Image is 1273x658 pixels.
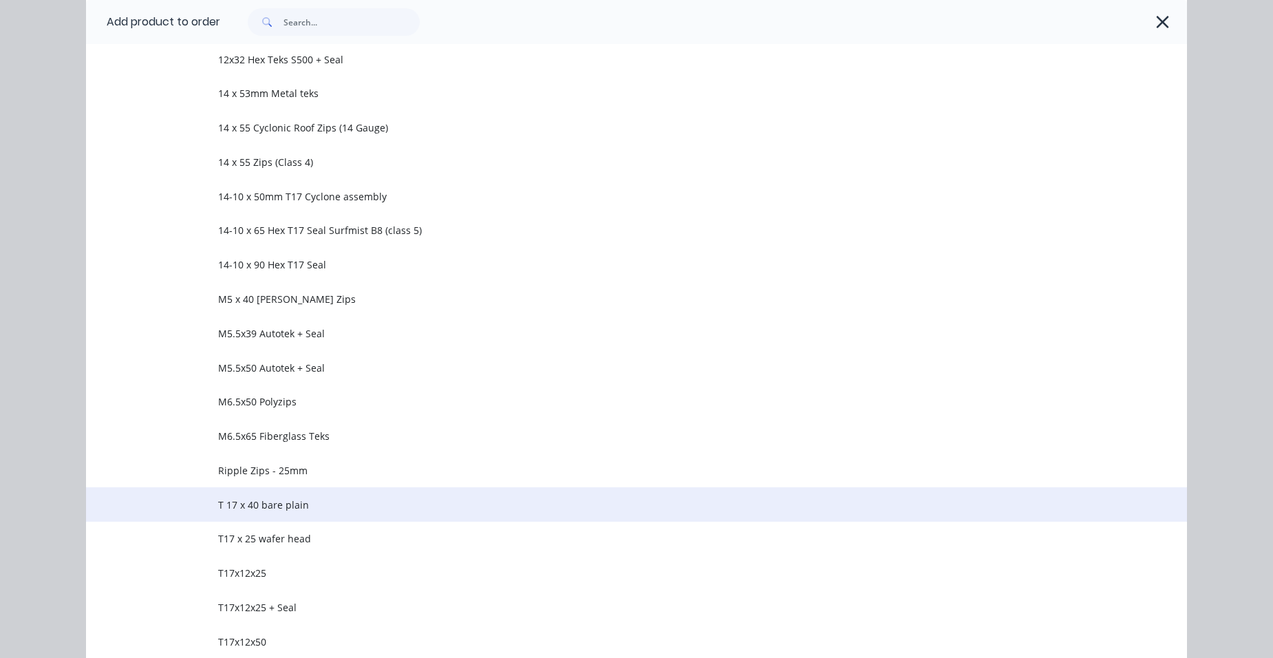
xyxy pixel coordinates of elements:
span: 14-10 x 50mm T17 Cyclone assembly [218,189,993,204]
span: M6.5x65 Fiberglass Teks [218,429,993,443]
span: 14 x 53mm Metal teks [218,86,993,100]
span: M6.5x50 Polyzips [218,394,993,409]
span: 12x32 Hex Teks S500 + Seal [218,52,993,67]
span: Ripple Zips - 25mm [218,463,993,478]
span: 14-10 x 65 Hex T17 Seal Surfmist B8 (class 5) [218,223,993,237]
span: 14-10 x 90 Hex T17 Seal [218,257,993,272]
span: M5.5x50 Autotek + Seal [218,361,993,375]
span: T17 x 25 wafer head [218,531,993,546]
span: T17x12x50 [218,635,993,649]
input: Search... [284,8,420,36]
span: 14 x 55 Cyclonic Roof Zips (14 Gauge) [218,120,993,135]
span: 14 x 55 Zips (Class 4) [218,155,993,169]
span: T 17 x 40 bare plain [218,498,993,512]
span: M5.5x39 Autotek + Seal [218,326,993,341]
span: T17x12x25 [218,566,993,580]
span: M5 x 40 [PERSON_NAME] Zips [218,292,993,306]
span: T17x12x25 + Seal [218,600,993,615]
